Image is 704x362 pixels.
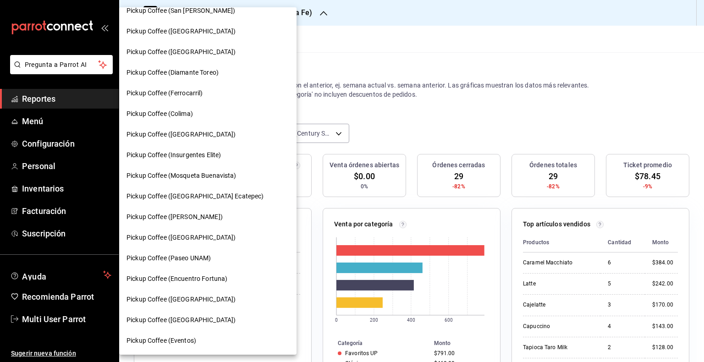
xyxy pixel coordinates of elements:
[126,130,236,139] span: Pickup Coffee ([GEOGRAPHIC_DATA])
[126,212,223,222] span: Pickup Coffee ([PERSON_NAME])
[119,186,297,207] div: Pickup Coffee ([GEOGRAPHIC_DATA] Ecatepec)
[119,310,297,330] div: Pickup Coffee ([GEOGRAPHIC_DATA])
[126,233,236,242] span: Pickup Coffee ([GEOGRAPHIC_DATA])
[119,104,297,124] div: Pickup Coffee (Colima)
[126,47,236,57] span: Pickup Coffee ([GEOGRAPHIC_DATA])
[126,171,236,181] span: Pickup Coffee (Mosqueta Buenavista)
[119,0,297,21] div: Pickup Coffee (San [PERSON_NAME])
[126,68,219,77] span: Pickup Coffee (Diamante Toreo)
[119,289,297,310] div: Pickup Coffee ([GEOGRAPHIC_DATA])
[119,42,297,62] div: Pickup Coffee ([GEOGRAPHIC_DATA])
[119,62,297,83] div: Pickup Coffee (Diamante Toreo)
[126,295,236,304] span: Pickup Coffee ([GEOGRAPHIC_DATA])
[126,150,221,160] span: Pickup Coffee (Insurgentes Elite)
[126,336,196,346] span: Pickup Coffee (Eventos)
[126,109,193,119] span: Pickup Coffee (Colima)
[119,83,297,104] div: Pickup Coffee (Ferrocarril)
[119,227,297,248] div: Pickup Coffee ([GEOGRAPHIC_DATA])
[119,165,297,186] div: Pickup Coffee (Mosqueta Buenavista)
[126,27,236,36] span: Pickup Coffee ([GEOGRAPHIC_DATA])
[119,207,297,227] div: Pickup Coffee ([PERSON_NAME])
[126,192,264,201] span: Pickup Coffee ([GEOGRAPHIC_DATA] Ecatepec)
[126,274,227,284] span: Pickup Coffee (Encuentro Fortuna)
[119,330,297,351] div: Pickup Coffee (Eventos)
[126,88,203,98] span: Pickup Coffee (Ferrocarril)
[126,315,236,325] span: Pickup Coffee ([GEOGRAPHIC_DATA])
[119,21,297,42] div: Pickup Coffee ([GEOGRAPHIC_DATA])
[119,248,297,269] div: Pickup Coffee (Paseo UNAM)
[126,253,211,263] span: Pickup Coffee (Paseo UNAM)
[119,145,297,165] div: Pickup Coffee (Insurgentes Elite)
[119,124,297,145] div: Pickup Coffee ([GEOGRAPHIC_DATA])
[126,6,235,16] span: Pickup Coffee (San [PERSON_NAME])
[119,269,297,289] div: Pickup Coffee (Encuentro Fortuna)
